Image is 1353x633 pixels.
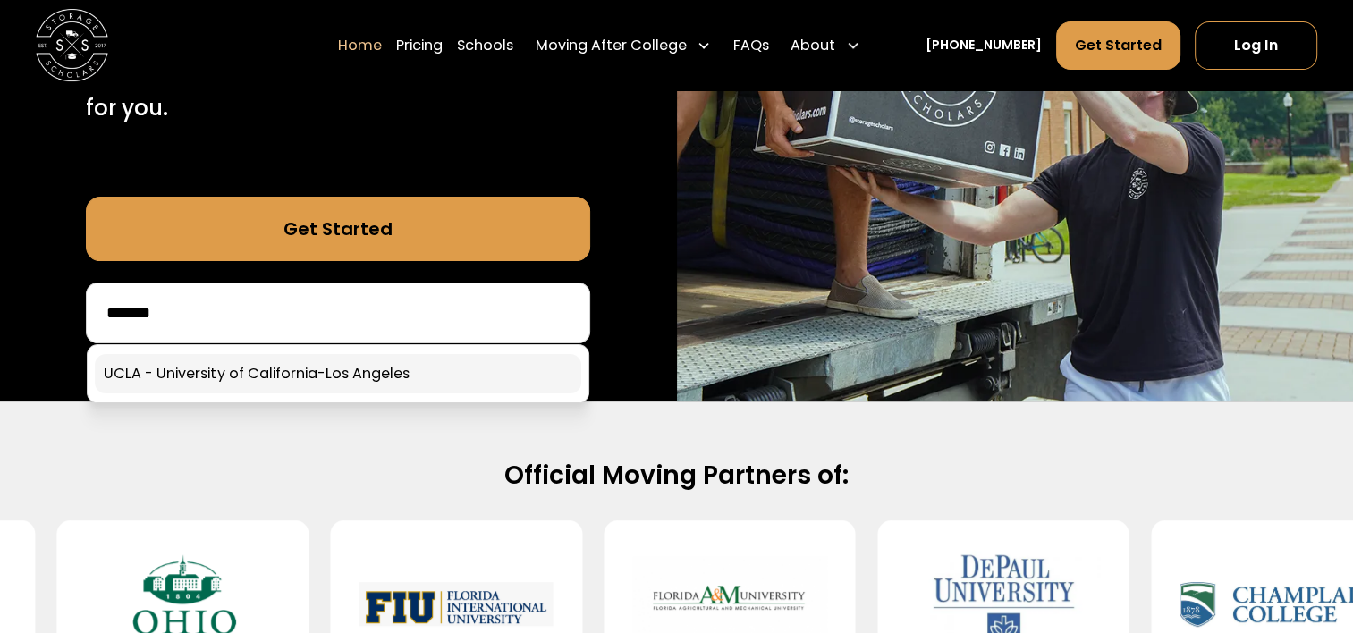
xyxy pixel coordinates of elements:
p: Sign up in 5 minutes and we'll handle the rest for you. [86,60,590,124]
a: Schools [457,20,513,70]
a: Get Started [1056,21,1180,69]
a: Get Started [86,197,590,261]
div: About [783,20,867,70]
a: Log In [1195,21,1317,69]
a: FAQs [733,20,769,70]
div: About [791,34,835,55]
a: Home [338,20,382,70]
div: Moving After College [528,20,718,70]
a: Pricing [396,20,443,70]
a: [PHONE_NUMBER] [925,36,1041,55]
div: Moving After College [535,34,686,55]
img: Storage Scholars main logo [36,9,108,81]
h2: Official Moving Partners of: [100,459,1252,492]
